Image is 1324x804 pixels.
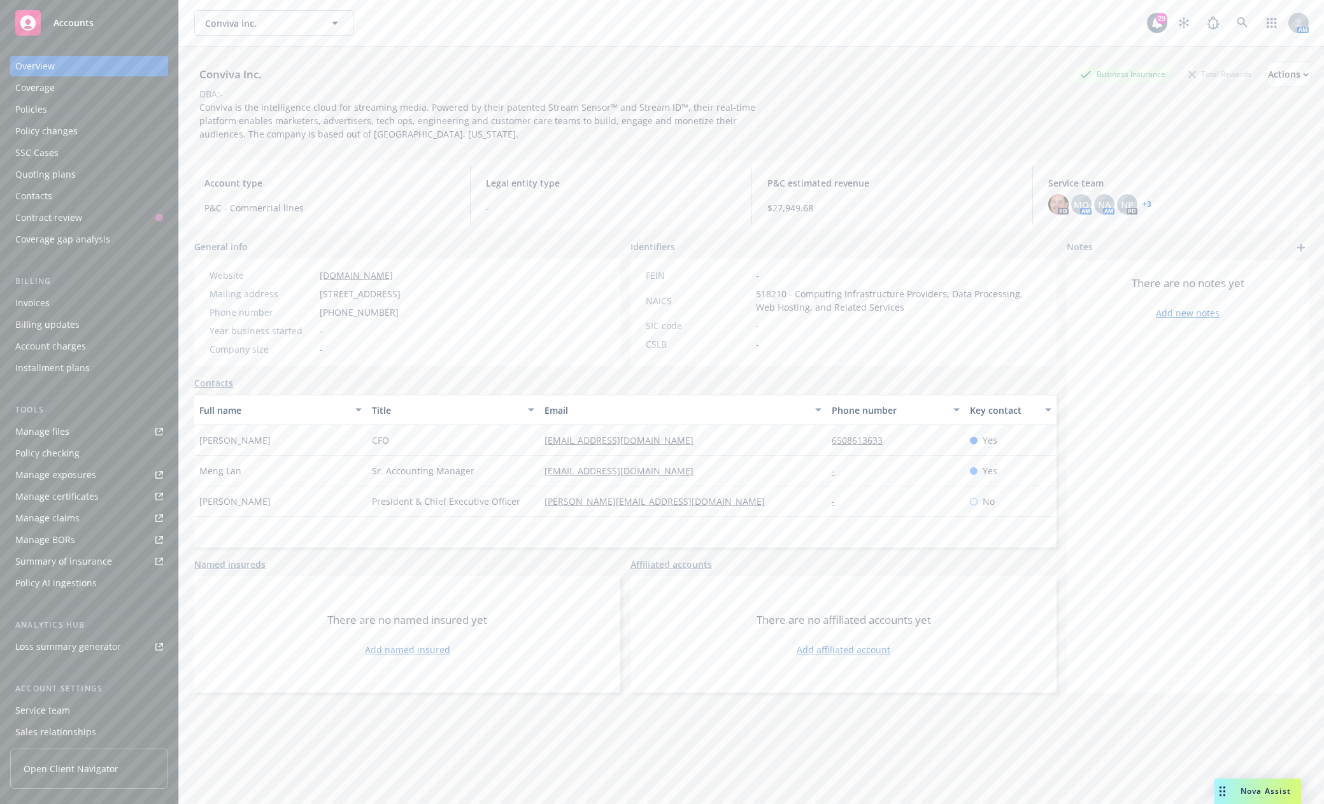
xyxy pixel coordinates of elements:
[15,336,86,356] div: Account charges
[205,17,315,30] span: Conviva Inc.
[194,558,266,571] a: Named insureds
[545,495,775,507] a: [PERSON_NAME][EMAIL_ADDRESS][DOMAIN_NAME]
[15,314,80,335] div: Billing updates
[10,530,168,550] a: Manage BORs
[10,293,168,313] a: Invoices
[320,342,323,356] span: -
[320,324,323,337] span: -
[1268,62,1309,87] button: Actions
[630,240,675,253] span: Identifiers
[965,395,1057,425] button: Key contact
[199,495,271,508] span: [PERSON_NAME]
[1098,198,1111,211] span: NA
[372,404,520,417] div: Title
[1214,779,1230,804] div: Drag to move
[1200,10,1226,36] a: Report a Bug
[1142,201,1151,208] a: +3
[372,434,389,447] span: CFO
[1259,10,1285,36] a: Switch app
[983,434,997,447] span: Yes
[10,208,168,228] a: Contract review
[545,404,808,417] div: Email
[15,229,110,250] div: Coverage gap analysis
[15,56,55,76] div: Overview
[15,573,97,593] div: Policy AI ingestions
[10,443,168,463] a: Policy checking
[15,208,82,228] div: Contract review
[199,101,758,140] span: Conviva is the intelligence cloud for streaming media. Powered by their patented Stream Sensor™ a...
[756,337,759,351] span: -
[10,336,168,356] a: Account charges
[10,637,168,657] a: Loss summary generator
[10,314,168,335] a: Billing updates
[545,434,704,446] a: [EMAIL_ADDRESS][DOMAIN_NAME]
[10,619,168,631] div: Analytics hub
[10,5,168,41] a: Accounts
[832,434,893,446] a: 6508613633
[486,176,736,190] span: Legal entity type
[10,573,168,593] a: Policy AI ingestions
[646,294,751,307] div: NAICS
[10,143,168,163] a: SSC Cases
[327,612,487,628] span: There are no named insured yet
[10,508,168,528] a: Manage claims
[24,762,118,775] span: Open Client Navigator
[1230,10,1255,36] a: Search
[320,306,399,319] span: [PHONE_NUMBER]
[1241,786,1291,796] span: Nova Assist
[10,421,168,442] a: Manage files
[756,287,1041,314] span: 518210 - Computing Infrastructure Providers, Data Processing, Web Hosting, and Related Services
[15,293,50,313] div: Invoices
[199,404,348,417] div: Full name
[539,395,827,425] button: Email
[756,319,759,332] span: -
[10,229,168,250] a: Coverage gap analysis
[756,269,759,282] span: -
[1132,276,1244,291] span: There are no notes yet
[797,643,890,656] a: Add affiliated account
[827,395,965,425] button: Phone number
[1074,66,1172,82] div: Business Insurance
[199,87,223,101] div: DBA: -
[194,10,353,36] button: Conviva Inc.
[1067,240,1093,255] span: Notes
[832,404,946,417] div: Phone number
[210,342,315,356] div: Company size
[194,66,267,83] div: Conviva Inc.
[1074,198,1089,211] span: MQ
[204,176,455,190] span: Account type
[10,682,168,695] div: Account settings
[15,722,96,742] div: Sales relationships
[15,465,96,485] div: Manage exposures
[646,337,751,351] div: CSLB
[10,56,168,76] a: Overview
[194,240,248,253] span: General info
[646,269,751,282] div: FEIN
[757,612,931,628] span: There are no affiliated accounts yet
[367,395,539,425] button: Title
[767,176,1018,190] span: P&C estimated revenue
[53,18,94,28] span: Accounts
[194,376,233,390] a: Contacts
[630,558,712,571] a: Affiliated accounts
[1048,176,1299,190] span: Service team
[15,637,121,657] div: Loss summary generator
[767,201,1018,215] span: $27,949.68
[10,551,168,572] a: Summary of insurance
[1293,240,1309,255] a: add
[210,306,315,319] div: Phone number
[1171,10,1197,36] a: Stop snowing
[15,186,52,206] div: Contacts
[15,358,90,378] div: Installment plans
[1214,779,1301,804] button: Nova Assist
[10,465,168,485] a: Manage exposures
[15,421,69,442] div: Manage files
[15,508,80,528] div: Manage claims
[15,486,99,507] div: Manage certificates
[320,269,393,281] a: [DOMAIN_NAME]
[15,530,75,550] div: Manage BORs
[10,486,168,507] a: Manage certificates
[10,121,168,141] a: Policy changes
